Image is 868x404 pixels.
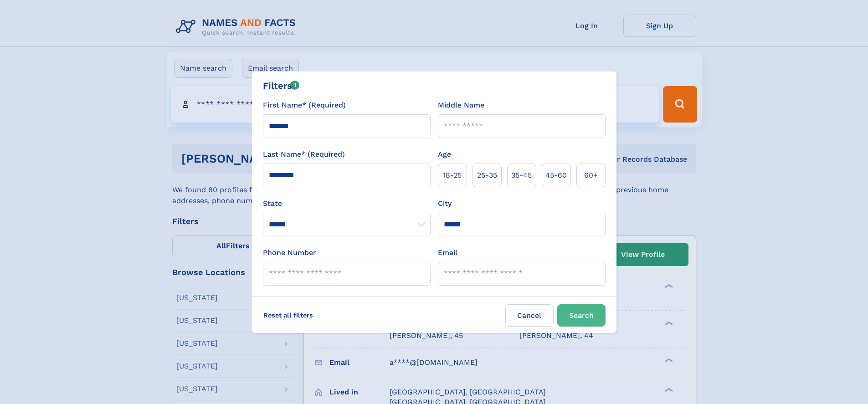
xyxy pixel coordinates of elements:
[443,170,462,181] span: 18‑25
[263,79,300,92] div: Filters
[263,198,431,209] label: State
[263,100,346,111] label: First Name* (Required)
[545,170,567,181] span: 45‑60
[557,304,606,327] button: Search
[505,304,554,327] label: Cancel
[263,149,345,160] label: Last Name* (Required)
[477,170,497,181] span: 25‑35
[263,247,316,258] label: Phone Number
[438,198,452,209] label: City
[438,247,457,258] label: Email
[584,170,598,181] span: 60+
[438,100,484,111] label: Middle Name
[511,170,532,181] span: 35‑45
[257,304,319,326] label: Reset all filters
[438,149,451,160] label: Age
